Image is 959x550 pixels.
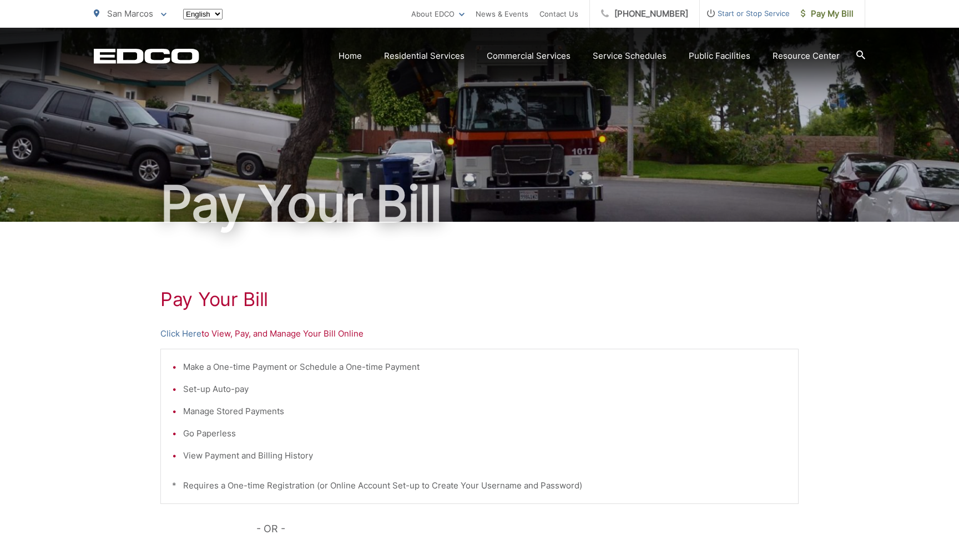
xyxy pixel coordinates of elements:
li: Make a One-time Payment or Schedule a One-time Payment [183,360,787,374]
p: * Requires a One-time Registration (or Online Account Set-up to Create Your Username and Password) [172,479,787,492]
a: Home [339,49,362,63]
h1: Pay Your Bill [160,288,799,310]
a: Service Schedules [593,49,667,63]
a: About EDCO [411,7,465,21]
li: Go Paperless [183,427,787,440]
a: Click Here [160,327,201,340]
p: - OR - [256,521,799,537]
h1: Pay Your Bill [94,176,865,232]
a: News & Events [476,7,528,21]
li: View Payment and Billing History [183,449,787,462]
a: Resource Center [773,49,840,63]
li: Set-up Auto-pay [183,383,787,396]
a: Public Facilities [689,49,750,63]
select: Select a language [183,9,223,19]
span: San Marcos [107,8,153,19]
a: Contact Us [539,7,578,21]
a: Residential Services [384,49,465,63]
a: EDCD logo. Return to the homepage. [94,48,199,64]
p: to View, Pay, and Manage Your Bill Online [160,327,799,340]
span: Pay My Bill [801,7,854,21]
a: Commercial Services [487,49,571,63]
li: Manage Stored Payments [183,405,787,418]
